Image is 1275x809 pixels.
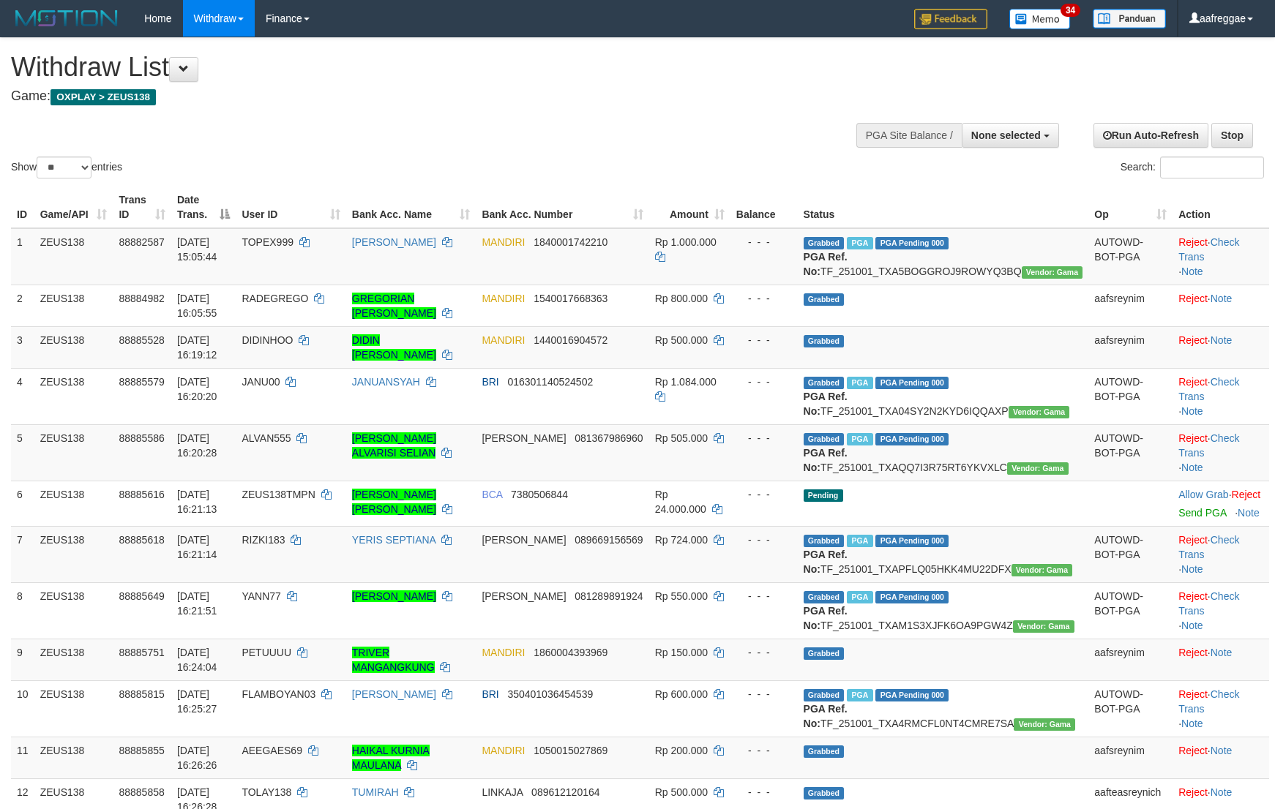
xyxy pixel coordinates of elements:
div: - - - [736,333,792,347]
span: JANU00 [242,376,280,388]
span: MANDIRI [482,236,525,248]
td: ZEUS138 [34,368,113,424]
span: Grabbed [804,377,845,389]
span: Grabbed [804,647,845,660]
th: ID [11,187,34,228]
td: AUTOWD-BOT-PGA [1088,680,1173,737]
span: RADEGREGO [242,293,308,304]
span: Marked by aafanarl [847,689,872,701]
a: Check Trans [1178,534,1239,560]
td: AUTOWD-BOT-PGA [1088,582,1173,639]
div: - - - [736,533,792,547]
span: Rp 200.000 [655,745,708,756]
span: Copy 1050015027869 to clipboard [534,745,607,756]
span: Vendor URL: https://trx31.1velocity.biz [1013,620,1074,633]
a: Note [1211,647,1233,658]
a: Send PGA [1178,507,1226,519]
th: Amount: activate to sort column ascending [649,187,730,228]
b: PGA Ref. No: [804,605,848,631]
a: Allow Grab [1178,489,1228,500]
span: YANN77 [242,590,280,602]
span: 88882587 [119,236,164,248]
th: Game/API: activate to sort column ascending [34,187,113,228]
span: 88885616 [119,489,164,500]
th: Bank Acc. Number: activate to sort column ascending [476,187,648,228]
td: · · [1173,680,1269,737]
span: ALVAN555 [242,432,291,444]
td: ZEUS138 [34,326,113,368]
a: Stop [1211,123,1253,148]
span: Copy 1860004393969 to clipboard [534,647,607,658]
td: ZEUS138 [34,424,113,481]
a: [PERSON_NAME] [352,236,436,248]
a: Reject [1178,786,1208,798]
a: Reject [1178,334,1208,346]
a: Reject [1178,647,1208,658]
span: Rp 800.000 [655,293,708,304]
td: ZEUS138 [34,228,113,285]
select: Showentries [37,157,91,178]
span: Marked by aafanarl [847,433,872,445]
a: YERIS SEPTIANA [352,534,435,546]
span: Copy 1540017668363 to clipboard [534,293,607,304]
span: [DATE] 16:25:27 [177,688,217,715]
th: Op: activate to sort column ascending [1088,187,1173,228]
a: Check Trans [1178,432,1239,459]
span: None selected [971,129,1041,141]
span: Marked by aafanarl [847,591,872,603]
td: · · [1173,368,1269,424]
span: Vendor URL: https://trx31.1velocity.biz [1009,406,1070,418]
h1: Withdraw List [11,53,835,82]
span: 88885579 [119,376,164,388]
td: · [1173,481,1269,526]
a: [PERSON_NAME] ALVARISI SELIAN [352,432,436,459]
span: 88884982 [119,293,164,304]
td: 4 [11,368,34,424]
td: ZEUS138 [34,285,113,326]
b: PGA Ref. No: [804,549,848,575]
th: Action [1173,187,1269,228]
span: TOLAY138 [242,786,291,798]
td: TF_251001_TXAPFLQ05HKK4MU22DFX [798,526,1089,582]
span: DIDINHOO [242,334,293,346]
span: 88885528 [119,334,164,346]
span: MANDIRI [482,647,525,658]
span: [DATE] 16:21:51 [177,590,217,617]
img: MOTION_logo.png [11,7,122,29]
span: [DATE] 15:05:44 [177,236,217,263]
div: - - - [736,645,792,660]
td: · · [1173,526,1269,582]
div: - - - [736,235,792,249]
span: Grabbed [804,335,845,347]
span: 88885815 [119,688,164,700]
span: MANDIRI [482,293,525,304]
span: [DATE] 16:20:20 [177,376,217,402]
th: Balance [730,187,798,228]
span: Rp 500.000 [655,786,708,798]
a: Run Auto-Refresh [1093,123,1208,148]
b: PGA Ref. No: [804,447,848,473]
span: Rp 505.000 [655,432,708,444]
a: Reject [1178,534,1208,546]
span: ZEUS138TMPN [242,489,315,500]
span: Rp 600.000 [655,688,708,700]
a: TRIVER MANGANGKUNG [352,647,435,673]
span: Vendor URL: https://trx31.1velocity.biz [1022,266,1083,279]
td: TF_251001_TXA04SY2N2KYD6IQQAXP [798,368,1089,424]
span: [PERSON_NAME] [482,590,566,602]
span: FLAMBOYAN03 [242,688,315,700]
span: Vendor URL: https://trx31.1velocity.biz [1007,462,1069,475]
td: AUTOWD-BOT-PGA [1088,368,1173,424]
a: Reject [1178,236,1208,248]
a: Reject [1178,688,1208,700]
a: Note [1181,266,1203,277]
th: Status [798,187,1089,228]
td: 8 [11,582,34,639]
a: Check Trans [1178,376,1239,402]
a: Note [1181,718,1203,729]
td: AUTOWD-BOT-PGA [1088,424,1173,481]
span: PGA Pending [875,433,949,445]
span: 88885586 [119,432,164,444]
th: Bank Acc. Name: activate to sort column ascending [346,187,476,228]
span: Copy 1840001742210 to clipboard [534,236,607,248]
